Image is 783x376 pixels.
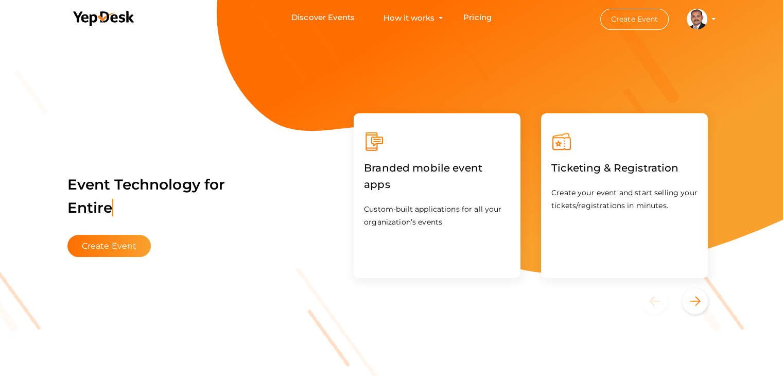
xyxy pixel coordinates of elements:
[291,8,355,27] a: Discover Events
[682,288,708,314] button: Next
[463,8,492,27] a: Pricing
[67,235,151,257] button: Create Event
[364,152,510,200] label: Branded mobile event apps
[364,203,510,229] p: Custom-built applications for all your organization’s events
[687,9,707,29] img: EPD85FQV_small.jpeg
[551,164,678,174] a: Ticketing & Registration
[364,180,510,190] a: Branded mobile event apps
[600,9,669,30] button: Create Event
[67,160,225,232] label: Event Technology for
[641,288,680,314] button: Previous
[67,199,114,216] span: Entire
[551,152,678,184] label: Ticketing & Registration
[551,186,698,212] p: Create your event and start selling your tickets/registrations in minutes.
[380,8,438,27] button: How it works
